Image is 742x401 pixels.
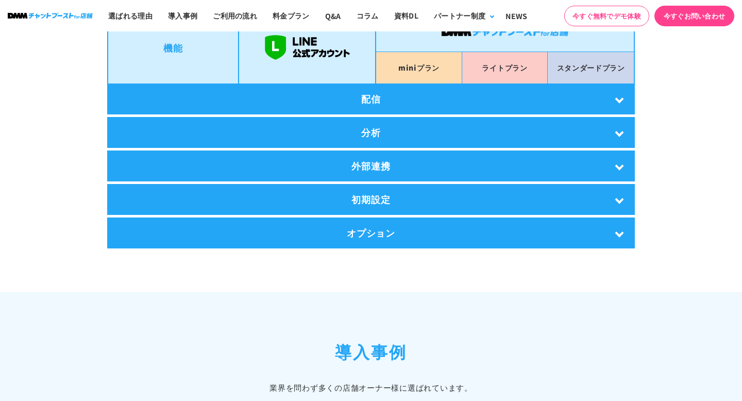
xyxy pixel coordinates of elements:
p: スタンダード プラン [557,60,625,76]
p: mini プラン [398,60,440,76]
div: 初期設定 [107,184,635,215]
div: 分析 [107,117,635,148]
div: 外部連携 [107,151,635,181]
h2: 導入事例 [62,339,680,363]
a: 今すぐお問い合わせ [654,6,734,26]
li: 機能 [107,11,239,83]
a: 今すぐ無料でデモ体験 [564,6,649,26]
div: オプション [107,218,635,248]
img: ロゴ [8,13,93,19]
div: 配信 [107,83,635,114]
p: ライト プラン [482,60,527,76]
div: パートナー制度 [434,10,485,21]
